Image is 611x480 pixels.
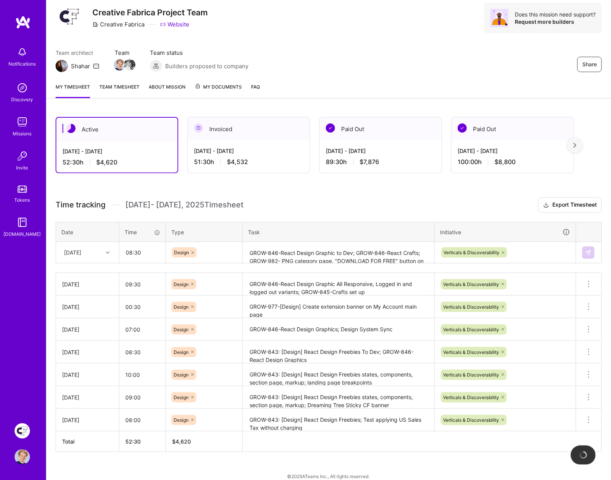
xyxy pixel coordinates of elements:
[582,247,595,259] div: null
[243,243,434,263] textarea: GROW-846-React Design Graphic to Dev; GROW-846-React Crafts; GROW-982- PNG category page, "DOWNLO...
[125,58,135,71] a: Team Member Avatar
[194,158,304,166] div: 51:30 h
[99,83,140,98] a: Team timesheet
[174,372,189,378] span: Design
[443,281,499,287] span: Verticals & Discoverability
[443,304,499,310] span: Verticals & Discoverability
[56,83,90,98] a: My timesheet
[119,274,166,294] input: HH:MM
[194,123,203,133] img: Invoiced
[194,147,304,155] div: [DATE] - [DATE]
[515,18,596,25] div: Request more builders
[243,409,434,431] textarea: GROW-843: [Design] React Design Freebies; Test applying US Sales Tax without charging
[515,11,596,18] div: Does this mission need support?
[62,147,171,155] div: [DATE] - [DATE]
[243,364,434,385] textarea: GROW-843: [Design] React Design Freebies states, components, section page, markup; landing page b...
[440,228,570,237] div: Initiative
[11,95,33,104] div: Discovery
[320,117,442,141] div: Paid Out
[15,44,30,60] img: bell
[452,117,573,141] div: Paid Out
[174,395,189,400] span: Design
[125,200,243,210] span: [DATE] - [DATE] , 2025 Timesheet
[443,417,499,423] span: Verticals & Discoverability
[15,15,31,29] img: logo
[62,303,113,311] div: [DATE]
[165,62,248,70] span: Builders proposed to company
[577,57,602,72] button: Share
[243,342,434,363] textarea: GROW-843: [Design] React Design Freebies To Dev; GROW-846-React Design Graphics
[15,80,30,95] img: discovery
[13,130,32,138] div: Missions
[119,431,166,452] th: 52:30
[149,83,186,98] a: About Mission
[443,327,499,332] span: Verticals & Discoverability
[62,158,171,166] div: 52:30 h
[585,250,591,256] img: Submit
[56,49,99,57] span: Team architect
[115,58,125,71] a: Team Member Avatar
[9,60,36,68] div: Notifications
[62,371,113,379] div: [DATE]
[166,222,243,242] th: Type
[326,123,335,133] img: Paid Out
[195,83,242,91] span: My Documents
[62,280,113,288] div: [DATE]
[18,186,27,193] img: tokens
[160,20,189,28] a: Website
[195,83,242,98] a: My Documents
[174,304,189,310] span: Design
[13,423,32,439] a: Creative Fabrica Project Team
[174,281,189,287] span: Design
[93,63,99,69] i: icon Mail
[543,201,549,209] i: icon Download
[174,417,189,423] span: Design
[56,222,119,242] th: Date
[582,61,597,68] span: Share
[15,114,30,130] img: teamwork
[62,348,113,356] div: [DATE]
[573,143,577,148] img: right
[4,230,41,238] div: [DOMAIN_NAME]
[15,215,30,230] img: guide book
[150,60,162,72] img: Builders proposed to company
[56,3,83,30] img: Company Logo
[243,222,435,242] th: Task
[125,228,160,236] div: Time
[62,416,113,424] div: [DATE]
[443,250,499,255] span: Verticals & Discoverability
[326,147,435,155] div: [DATE] - [DATE]
[119,297,166,317] input: HH:MM
[71,62,90,70] div: Shahar
[16,164,28,172] div: Invite
[251,83,260,98] a: FAQ
[15,196,30,204] div: Tokens
[243,274,434,295] textarea: GROW-846-React Design Graphic All Responsive, Logged in and logged out variants; GROW-845-Crafts ...
[119,365,166,385] input: HH:MM
[114,59,125,71] img: Team Member Avatar
[580,451,587,459] img: loading
[64,248,81,256] div: [DATE]
[243,387,434,408] textarea: GROW-843: [Design] React Design Freebies states, components, section page, markup; Dreaming Tree ...
[115,49,135,57] span: Team
[62,325,113,334] div: [DATE]
[96,158,117,166] span: $4,620
[120,242,165,263] input: HH:MM
[13,449,32,465] a: User Avatar
[92,21,99,28] i: icon CompanyGray
[56,60,68,72] img: Team Architect
[92,8,208,17] h3: Creative Fabrica Project Team
[66,124,76,133] img: Active
[443,395,499,400] span: Verticals & Discoverability
[56,431,119,452] th: Total
[243,296,434,317] textarea: GROW-977-[Design] Create extension banner on My Account main page
[443,349,499,355] span: Verticals & Discoverability
[172,438,191,445] span: $ 4,620
[243,319,434,340] textarea: GROW-846-React Design Graphics; Design System Sync
[119,342,166,362] input: HH:MM
[326,158,435,166] div: 89:30 h
[443,372,499,378] span: Verticals & Discoverability
[15,423,30,439] img: Creative Fabrica Project Team
[124,59,135,71] img: Team Member Avatar
[174,327,189,332] span: Design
